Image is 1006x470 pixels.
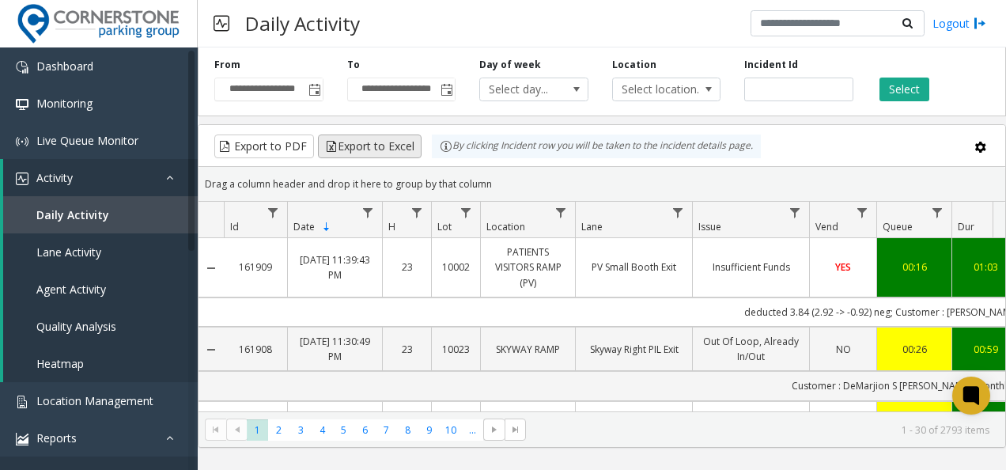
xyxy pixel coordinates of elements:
a: PATIENTS VISITORS RAMP (PV) [490,408,565,454]
span: Lane Activity [36,244,101,260]
span: Go to the next page [483,419,505,441]
span: Page 10 [441,419,462,441]
span: Vend [815,220,838,233]
a: Quality Analysis [3,308,198,345]
a: Issue Filter Menu [785,202,806,223]
a: 00:26 [887,342,942,357]
a: Heatmap [3,345,198,382]
a: SKYWAY RAMP [490,342,565,357]
a: Agent Activity [3,271,198,308]
span: Page 9 [418,419,440,441]
div: By clicking Incident row you will be taken to the incident details page. [432,135,761,158]
span: Page 1 [247,419,268,441]
span: Issue [698,220,721,233]
a: Collapse Details [199,262,224,275]
a: Lane Filter Menu [668,202,689,223]
img: 'icon' [16,61,28,74]
span: Sortable [320,221,333,233]
span: Activity [36,170,73,185]
div: Data table [199,202,1005,411]
span: Agent Activity [36,282,106,297]
a: 161909 [233,260,278,275]
img: 'icon' [16,396,28,408]
span: Toggle popup [437,78,455,100]
span: Page 4 [312,419,333,441]
span: Live Queue Monitor [36,133,138,148]
a: Collapse Details [199,343,224,356]
img: pageIcon [214,4,229,43]
span: Go to the last page [509,423,522,436]
a: Lot Filter Menu [456,202,477,223]
span: Go to the next page [488,423,501,436]
a: Logout [932,15,986,32]
span: NO [836,343,851,356]
img: infoIcon.svg [440,140,452,153]
span: Dashboard [36,59,93,74]
a: H Filter Menu [407,202,428,223]
div: Drag a column header and drop it here to group by that column [199,170,1005,198]
span: Daily Activity [36,207,109,222]
span: H [388,220,395,233]
a: 161908 [233,342,278,357]
span: Lot [437,220,452,233]
span: Page 3 [290,419,312,441]
span: Page 5 [333,419,354,441]
label: Location [612,58,656,72]
a: Skyway Right PIL Exit [585,342,683,357]
a: Insufficient Funds [702,260,800,275]
a: Location Filter Menu [550,202,572,223]
label: From [214,58,240,72]
img: logout [974,15,986,32]
h3: Daily Activity [237,4,368,43]
button: Select [879,78,929,101]
a: 10002 [441,260,471,275]
a: Id Filter Menu [263,202,284,223]
a: Activity [3,159,198,196]
label: Day of week [479,58,541,72]
span: Page 8 [397,419,418,441]
span: Location Management [36,393,153,408]
span: Queue [883,220,913,233]
span: Page 2 [268,419,289,441]
span: Heatmap [36,356,84,371]
a: 23 [392,342,422,357]
span: Page 11 [462,419,483,441]
span: Select location... [613,78,698,100]
img: 'icon' [16,433,28,445]
span: Id [230,220,239,233]
kendo-pager-info: 1 - 30 of 2793 items [535,423,989,437]
label: To [347,58,360,72]
span: Page 7 [376,419,397,441]
a: [DATE] 11:30:49 PM [297,334,373,364]
span: Page 6 [354,419,376,441]
a: Lane Activity [3,233,198,271]
a: PV Small Booth Exit [585,260,683,275]
span: Dur [958,220,974,233]
span: Monitoring [36,96,93,111]
span: Lane [581,220,603,233]
a: 10023 [441,342,471,357]
span: Date [293,220,315,233]
a: PATIENTS VISITORS RAMP (PV) [490,244,565,290]
a: Out Of Loop, Already In/Out [702,334,800,364]
span: Reports [36,430,77,445]
button: Export to Excel [318,135,422,158]
a: [DATE] 11:39:43 PM [297,252,373,282]
a: 00:16 [887,260,942,275]
button: Export to PDF [214,135,314,158]
a: YES [819,260,867,275]
span: Go to the last page [505,419,526,441]
span: Quality Analysis [36,319,116,334]
img: 'icon' [16,98,28,111]
span: Location [486,220,525,233]
a: Date Filter Menu [357,202,379,223]
span: Toggle popup [305,78,323,100]
img: 'icon' [16,135,28,148]
a: Queue Filter Menu [927,202,948,223]
label: Incident Id [744,58,798,72]
span: Select day... [480,78,565,100]
a: 23 [392,260,422,275]
a: Daily Activity [3,196,198,233]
